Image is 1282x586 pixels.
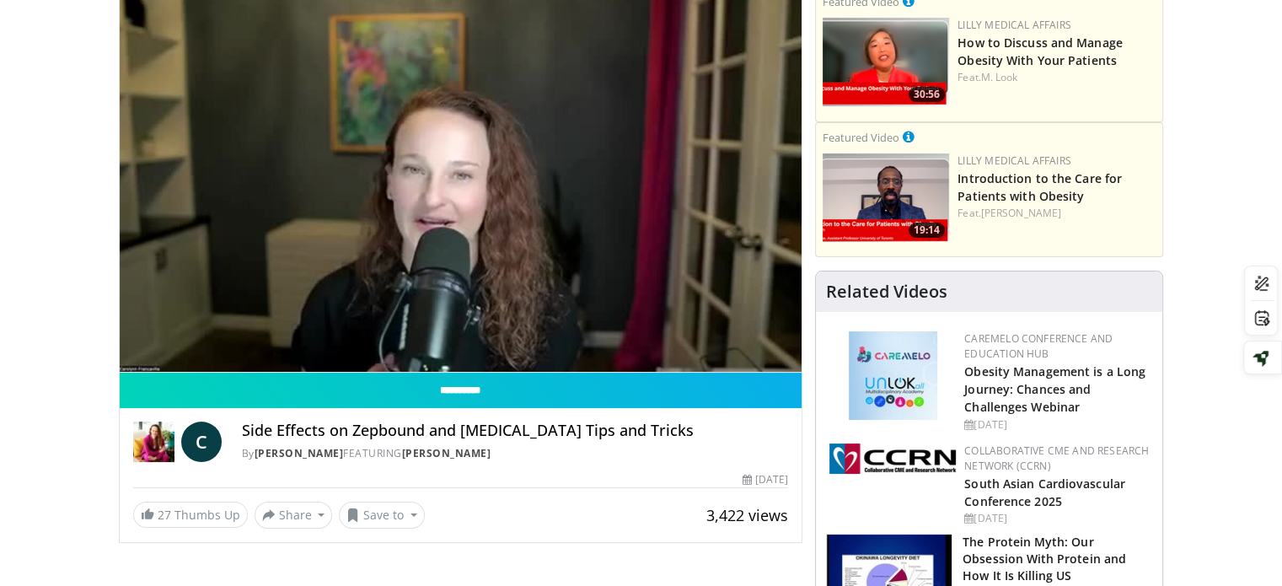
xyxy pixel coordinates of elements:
[826,282,947,302] h4: Related Videos
[981,70,1018,84] a: M. Look
[957,206,1156,221] div: Feat.
[957,18,1071,32] a: Lilly Medical Affairs
[743,472,788,487] div: [DATE]
[981,206,1061,220] a: [PERSON_NAME]
[823,130,899,145] small: Featured Video
[181,422,222,462] a: C
[964,511,1149,526] div: [DATE]
[158,507,171,523] span: 27
[133,502,248,528] a: 27 Thumbs Up
[242,446,788,461] div: By FEATURING
[823,18,949,106] a: 30:56
[849,331,937,420] img: 45df64a9-a6de-482c-8a90-ada250f7980c.png.150x105_q85_autocrop_double_scale_upscale_version-0.2.jpg
[957,35,1123,68] a: How to Discuss and Manage Obesity With Your Patients
[964,331,1113,361] a: CaReMeLO Conference and Education Hub
[909,87,945,102] span: 30:56
[963,534,1152,584] h3: The Protein Myth: Our Obsession With Protein and How It Is Killing US
[964,363,1145,415] a: Obesity Management is a Long Journey: Chances and Challenges Webinar
[957,170,1122,204] a: Introduction to the Care for Patients with Obesity
[964,417,1149,433] div: [DATE]
[339,502,425,529] button: Save to
[242,422,788,440] h4: Side Effects on Zepbound and [MEDICAL_DATA] Tips and Tricks
[255,502,333,529] button: Share
[964,444,1149,473] a: Collaborative CME and Research Network (CCRN)
[133,422,174,462] img: Dr. Carolynn Francavilla
[706,505,788,525] span: 3,422 views
[823,153,949,242] img: acc2e291-ced4-4dd5-b17b-d06994da28f3.png.150x105_q85_crop-smart_upscale.png
[823,18,949,106] img: c98a6a29-1ea0-4bd5-8cf5-4d1e188984a7.png.150x105_q85_crop-smart_upscale.png
[829,444,956,474] img: a04ee3ba-8487-4636-b0fb-5e8d268f3737.png.150x105_q85_autocrop_double_scale_upscale_version-0.2.png
[964,476,1125,509] a: South Asian Cardiovascular Conference 2025
[402,446,491,460] a: [PERSON_NAME]
[957,70,1156,85] div: Feat.
[255,446,344,460] a: [PERSON_NAME]
[909,223,945,238] span: 19:14
[823,153,949,242] a: 19:14
[957,153,1071,168] a: Lilly Medical Affairs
